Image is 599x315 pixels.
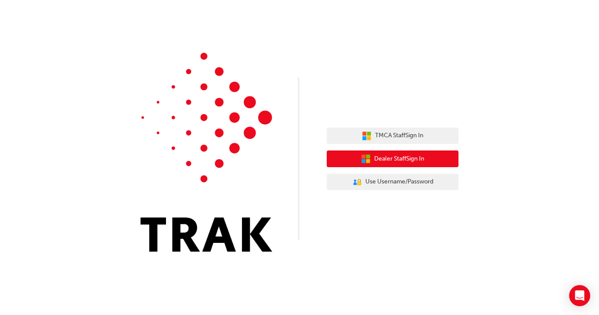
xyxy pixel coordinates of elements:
[374,154,424,164] span: Dealer Staff Sign In
[569,285,590,306] div: Open Intercom Messenger
[327,150,458,167] button: Dealer StaffSign In
[327,174,458,190] button: Use Username/Password
[375,131,423,141] span: TMCA Staff Sign In
[141,53,272,252] img: Trak
[365,177,433,187] span: Use Username/Password
[327,128,458,144] button: TMCA StaffSign In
